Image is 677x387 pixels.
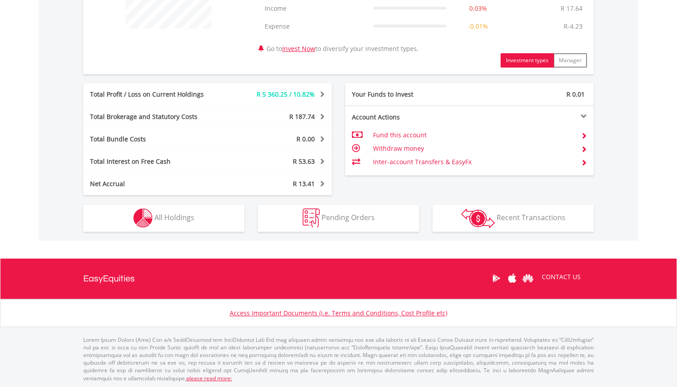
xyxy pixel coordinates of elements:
div: Total Bundle Costs [83,135,228,144]
span: R 13.41 [293,179,315,188]
button: All Holdings [83,205,244,232]
div: Total Profit / Loss on Current Holdings [83,90,228,99]
img: holdings-wht.png [133,208,153,228]
a: Google Play [488,264,504,292]
p: Lorem Ipsum Dolors (Ame) Con a/e SeddOeiusmod tem InciDiduntut Lab Etd mag aliquaen admin veniamq... [83,336,594,382]
td: -0.01% [451,17,506,35]
span: R 0.00 [296,135,315,143]
td: Fund this account [373,128,574,142]
a: Apple [504,264,520,292]
a: Access Important Documents (i.e. Terms and Conditions, Cost Profile etc) [230,309,447,317]
td: Expense [260,17,369,35]
a: EasyEquities [83,259,135,299]
div: Net Accrual [83,179,228,188]
span: Pending Orders [321,213,375,222]
td: Inter-account Transfers & EasyFx [373,155,574,169]
button: Recent Transactions [433,205,594,232]
span: R 53.63 [293,157,315,166]
span: R 187.74 [289,112,315,121]
td: Withdraw money [373,142,574,155]
span: All Holdings [154,213,194,222]
button: Investment types [501,53,554,68]
a: Huawei [520,264,536,292]
a: please read more: [186,374,232,382]
a: Invest Now [282,44,315,53]
td: R-4.23 [559,17,587,35]
a: CONTACT US [536,264,587,289]
div: Your Funds to Invest [345,90,470,99]
span: R 0.01 [566,90,585,98]
div: Total Interest on Free Cash [83,157,228,166]
span: R 5 360.25 / 10.82% [257,90,315,98]
button: Pending Orders [258,205,419,232]
button: Manager [553,53,587,68]
img: pending_instructions-wht.png [303,208,320,228]
div: Account Actions [345,113,470,122]
div: Total Brokerage and Statutory Costs [83,112,228,121]
span: Recent Transactions [497,213,566,222]
img: transactions-zar-wht.png [461,208,495,228]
